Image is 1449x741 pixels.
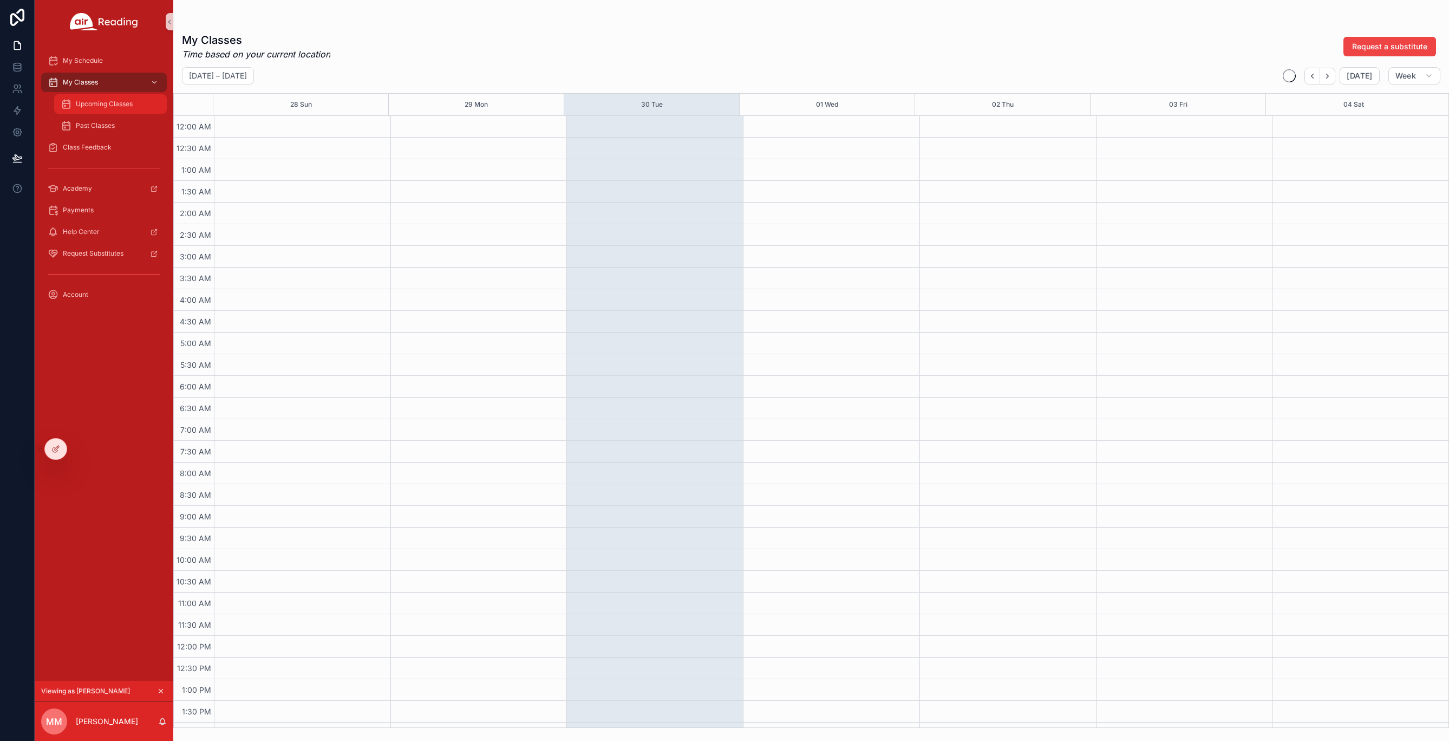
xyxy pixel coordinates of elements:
span: 7:00 AM [178,425,214,434]
img: App logo [70,13,138,30]
span: 1:30 AM [179,187,214,196]
span: 6:30 AM [177,404,214,413]
span: 1:00 AM [179,165,214,174]
span: 5:00 AM [178,339,214,348]
span: 3:30 AM [177,274,214,283]
span: 10:30 AM [174,577,214,586]
button: 04 Sat [1343,94,1364,115]
em: Time based on your current location [182,48,330,61]
button: 02 Thu [992,94,1014,115]
span: Help Center [63,227,100,236]
a: Past Classes [54,116,167,135]
a: My Schedule [41,51,167,70]
span: 5:30 AM [178,360,214,369]
h2: [DATE] – [DATE] [189,70,247,81]
button: 01 Wed [816,94,838,115]
span: 3:00 AM [177,252,214,261]
a: My Classes [41,73,167,92]
button: Request a substitute [1343,37,1436,56]
span: 1:30 PM [179,707,214,716]
span: Request a substitute [1352,41,1427,52]
span: 9:30 AM [177,534,214,543]
span: 12:30 AM [174,144,214,153]
button: 28 Sun [290,94,312,115]
span: 12:00 PM [174,642,214,651]
span: 8:30 AM [177,490,214,499]
button: Week [1388,67,1440,84]
span: 11:30 AM [175,620,214,629]
span: 10:00 AM [174,555,214,564]
span: Payments [63,206,94,214]
button: 03 Fri [1169,94,1187,115]
span: 7:30 AM [178,447,214,456]
h1: My Classes [182,32,330,48]
span: Week [1395,71,1416,81]
span: Viewing as [PERSON_NAME] [41,687,130,695]
a: Payments [41,200,167,220]
span: Upcoming Classes [76,100,133,108]
span: My Classes [63,78,98,87]
span: 4:00 AM [177,295,214,304]
a: Account [41,285,167,304]
span: 4:30 AM [177,317,214,326]
a: Help Center [41,222,167,242]
p: [PERSON_NAME] [76,716,138,727]
span: 9:00 AM [177,512,214,521]
span: 1:00 PM [179,685,214,694]
span: 8:00 AM [177,469,214,478]
a: Upcoming Classes [54,94,167,114]
span: Request Substitutes [63,249,123,258]
button: Back [1304,68,1320,84]
span: 11:00 AM [175,599,214,608]
a: Academy [41,179,167,198]
span: MM [46,715,62,728]
a: Request Substitutes [41,244,167,263]
div: scrollable content [35,43,173,318]
span: 2:30 AM [177,230,214,239]
button: 29 Mon [465,94,488,115]
span: Account [63,290,88,299]
span: Past Classes [76,121,115,130]
span: 12:30 PM [174,664,214,673]
span: My Schedule [63,56,103,65]
span: 2:00 AM [177,209,214,218]
a: Class Feedback [41,138,167,157]
button: Next [1320,68,1335,84]
span: 6:00 AM [177,382,214,391]
span: Class Feedback [63,143,112,152]
span: Academy [63,184,92,193]
button: [DATE] [1340,67,1379,84]
button: 30 Tue [641,94,663,115]
span: 12:00 AM [174,122,214,131]
span: [DATE] [1347,71,1372,81]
